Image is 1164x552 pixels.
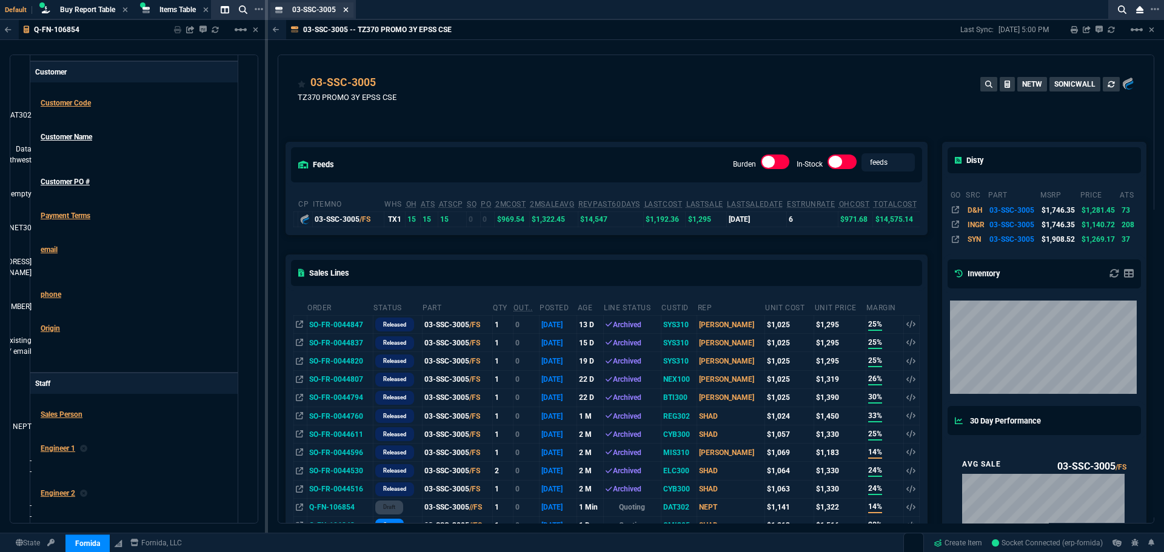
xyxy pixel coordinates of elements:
[296,448,303,457] nx-icon: Open In Opposite Panel
[962,459,1126,469] p: Avg Sale
[1080,202,1120,217] td: $1,281.45
[296,339,303,347] nx-icon: Open In Opposite Panel
[383,466,406,476] p: Released
[469,467,480,475] span: /FS
[868,428,882,441] span: 25%
[539,480,577,498] td: [DATE]
[513,370,539,388] td: 0
[767,411,812,422] div: $1,024
[513,352,539,370] td: 0
[312,195,384,212] th: ItemNo
[530,200,574,208] abbr: Avg Sale from SO invoices for 2 months
[35,126,233,171] tr: undefined
[866,298,904,316] th: Margin
[606,411,659,422] div: Archived
[35,404,233,437] tr: undefined
[307,462,373,480] td: SO-FR-0044530
[422,388,492,407] td: 03-SSC-3005
[1040,185,1080,202] th: msrp
[492,352,513,370] td: 1
[383,338,406,348] p: Released
[697,388,764,407] td: [PERSON_NAME]
[307,444,373,462] td: SO-FR-0044596
[30,62,238,82] p: Customer
[529,211,578,227] td: $1,322.45
[577,352,603,370] td: 19 D
[492,370,513,388] td: 1
[644,200,683,208] abbr: The last purchase cost from PO Order
[513,444,539,462] td: 0
[307,316,373,334] td: SO-FR-0044847
[955,268,1000,279] h5: Inventory
[1119,202,1139,217] td: 73
[383,393,406,402] p: Released
[539,352,577,370] td: [DATE]
[492,425,513,444] td: 1
[838,211,873,227] td: $971.68
[606,356,659,367] div: Archived
[661,316,697,334] td: SYS310
[60,5,115,14] span: Buy Report Table
[127,537,186,548] a: msbcCompanyName
[9,222,32,233] a: NET30
[296,467,303,475] nx-icon: Open In Opposite Panel
[1113,2,1131,17] nx-icon: Search
[606,374,659,385] div: Archived
[1149,25,1154,35] a: Hide Workbench
[988,218,1040,232] td: 03-SSC-3005
[697,352,764,370] td: [PERSON_NAME]
[492,316,513,334] td: 1
[697,298,764,316] th: Rep
[814,352,866,370] td: $1,295
[577,298,603,316] th: age
[965,218,988,232] td: INGR
[469,412,480,421] span: /FS
[661,480,697,498] td: CYB300
[253,25,258,35] a: Hide Workbench
[492,407,513,425] td: 1
[41,410,82,419] span: Sales Person
[814,388,866,407] td: $1,390
[495,211,529,227] td: $969.54
[577,480,603,498] td: 2 M
[383,374,406,384] p: Released
[513,304,532,312] abbr: Outstanding (To Ship)
[495,200,526,208] abbr: Avg cost of all PO invoices for 2 months
[661,462,697,480] td: ELC300
[929,534,987,552] a: Create Item
[697,480,764,498] td: SHAD
[41,489,75,497] span: Engineer 2
[786,211,838,227] td: 6
[1049,77,1100,91] button: SONICWALL
[513,480,539,498] td: 0
[1080,218,1120,232] td: $1,140.72
[11,188,32,199] a: empty
[577,425,603,444] td: 2 M
[577,444,603,462] td: 2 M
[1080,185,1120,202] th: price
[467,200,477,208] abbr: Total units on open Sales Orders
[492,480,513,498] td: 1
[661,370,697,388] td: NEX100
[159,5,196,14] span: Items Table
[469,375,480,384] span: /FS
[814,407,866,425] td: $1,450
[998,25,1049,35] p: [DATE] 5:00 PM
[1040,218,1080,232] td: $1,746.35
[122,5,128,15] nx-icon: Close Tab
[767,392,812,403] div: $1,025
[35,284,233,318] tr: (406)727-4282
[1017,77,1047,91] button: NETW
[41,99,91,107] span: Customer Code
[767,356,812,367] div: $1,025
[307,480,373,498] td: SO-FR-0044516
[868,391,882,404] span: 30%
[539,388,577,407] td: [DATE]
[814,425,866,444] td: $1,330
[273,25,279,34] nx-icon: Back to Table
[578,200,640,208] abbr: Total revenue past 60 days
[1151,4,1159,15] nx-icon: Open New Tab
[492,298,513,316] th: QTY
[35,92,233,126] tr: undefined
[469,448,480,457] span: /FS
